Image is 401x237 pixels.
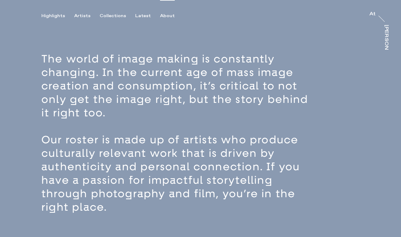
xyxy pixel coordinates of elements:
button: Artists [74,13,100,19]
button: Highlights [41,13,74,19]
div: Collections [100,13,126,19]
button: Latest [135,13,160,19]
p: Our roster is made up of artists who produce culturally relevant work that is driven by authentic... [41,133,313,214]
button: About [160,13,184,19]
div: [PERSON_NAME] [384,25,389,72]
div: About [160,13,175,19]
a: [PERSON_NAME] [383,25,389,50]
div: Latest [135,13,151,19]
p: The world of image making is constantly changing. In the current age of mass image creation and c... [41,52,313,120]
button: Collections [100,13,135,19]
div: Artists [74,13,90,19]
div: Highlights [41,13,65,19]
a: At [369,12,376,18]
